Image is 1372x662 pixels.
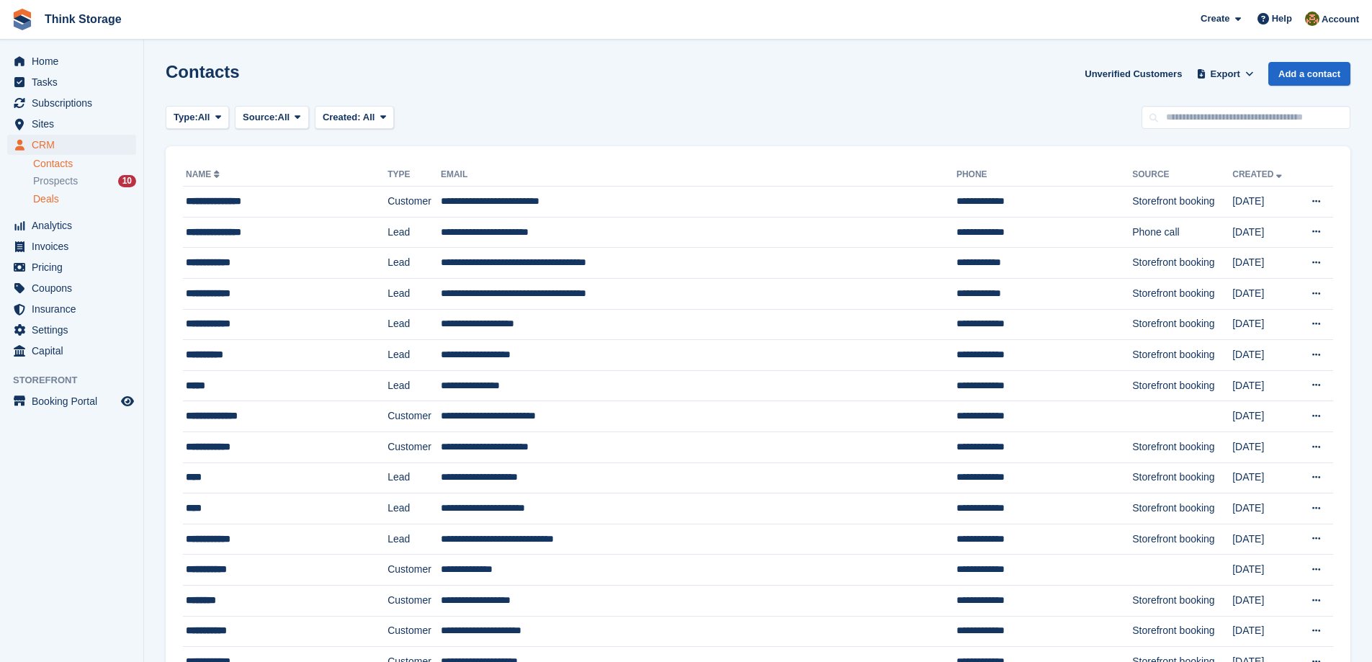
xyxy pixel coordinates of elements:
[39,7,127,31] a: Think Storage
[1268,62,1350,86] a: Add a contact
[118,175,136,187] div: 10
[32,299,118,319] span: Insurance
[32,236,118,256] span: Invoices
[1232,370,1296,401] td: [DATE]
[32,320,118,340] span: Settings
[1211,67,1240,81] span: Export
[7,236,136,256] a: menu
[441,164,956,187] th: Email
[315,106,394,130] button: Created: All
[387,585,441,616] td: Customer
[33,174,78,188] span: Prospects
[7,135,136,155] a: menu
[387,217,441,248] td: Lead
[1232,187,1296,218] td: [DATE]
[7,93,136,113] a: menu
[387,340,441,371] td: Lead
[1232,217,1296,248] td: [DATE]
[243,110,277,125] span: Source:
[32,215,118,236] span: Analytics
[387,370,441,401] td: Lead
[387,616,441,647] td: Customer
[1232,524,1296,555] td: [DATE]
[1132,187,1232,218] td: Storefront booking
[1232,616,1296,647] td: [DATE]
[1132,309,1232,340] td: Storefront booking
[1305,12,1319,26] img: Gavin Mackie
[956,164,1132,187] th: Phone
[32,341,118,361] span: Capital
[7,391,136,411] a: menu
[387,187,441,218] td: Customer
[32,51,118,71] span: Home
[1322,12,1359,27] span: Account
[7,278,136,298] a: menu
[32,93,118,113] span: Subscriptions
[363,112,375,122] span: All
[32,278,118,298] span: Coupons
[32,114,118,134] span: Sites
[1132,462,1232,493] td: Storefront booking
[1232,431,1296,462] td: [DATE]
[33,157,136,171] a: Contacts
[33,174,136,189] a: Prospects 10
[387,493,441,524] td: Lead
[1232,585,1296,616] td: [DATE]
[174,110,198,125] span: Type:
[387,401,441,432] td: Customer
[1232,340,1296,371] td: [DATE]
[7,299,136,319] a: menu
[387,555,441,586] td: Customer
[323,112,361,122] span: Created:
[198,110,210,125] span: All
[7,215,136,236] a: menu
[387,462,441,493] td: Lead
[166,106,229,130] button: Type: All
[7,257,136,277] a: menu
[1232,462,1296,493] td: [DATE]
[7,72,136,92] a: menu
[1232,248,1296,279] td: [DATE]
[166,62,240,81] h1: Contacts
[1232,278,1296,309] td: [DATE]
[13,373,143,388] span: Storefront
[7,320,136,340] a: menu
[32,257,118,277] span: Pricing
[1079,62,1188,86] a: Unverified Customers
[7,114,136,134] a: menu
[387,248,441,279] td: Lead
[33,192,136,207] a: Deals
[1132,164,1232,187] th: Source
[1132,493,1232,524] td: Storefront booking
[7,51,136,71] a: menu
[1232,169,1285,179] a: Created
[32,72,118,92] span: Tasks
[1193,62,1257,86] button: Export
[1132,585,1232,616] td: Storefront booking
[1201,12,1229,26] span: Create
[33,192,59,206] span: Deals
[278,110,290,125] span: All
[1132,616,1232,647] td: Storefront booking
[7,341,136,361] a: menu
[387,164,441,187] th: Type
[1232,401,1296,432] td: [DATE]
[119,393,136,410] a: Preview store
[387,309,441,340] td: Lead
[387,278,441,309] td: Lead
[1132,524,1232,555] td: Storefront booking
[387,431,441,462] td: Customer
[1132,431,1232,462] td: Storefront booking
[1132,370,1232,401] td: Storefront booking
[1132,340,1232,371] td: Storefront booking
[32,135,118,155] span: CRM
[1272,12,1292,26] span: Help
[1132,217,1232,248] td: Phone call
[1232,555,1296,586] td: [DATE]
[32,391,118,411] span: Booking Portal
[1132,278,1232,309] td: Storefront booking
[12,9,33,30] img: stora-icon-8386f47178a22dfd0bd8f6a31ec36ba5ce8667c1dd55bd0f319d3a0aa187defe.svg
[235,106,309,130] button: Source: All
[186,169,223,179] a: Name
[387,524,441,555] td: Lead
